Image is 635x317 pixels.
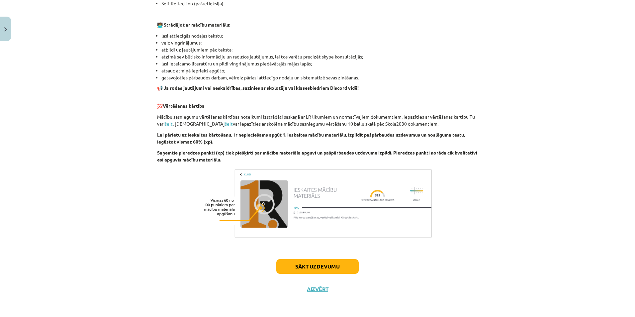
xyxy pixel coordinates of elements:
li: veic vingrinājumus; [161,39,478,46]
li: gatavojoties pārbaudes darbam, vēlreiz pārlasi attiecīgo nodaļu un sistematizē savas zināšanas. [161,74,478,81]
p: 💯 [157,95,478,109]
button: Sākt uzdevumu [276,259,359,274]
b: Saņemtie pieredzes punkti (xp) tiek piešķirti par mācību materiāla apguvi un pašpārbaudes uzdevum... [157,150,477,162]
button: Aizvērt [305,286,330,292]
li: lasi ieteicamo literatūru un pildi vingrinājumus piedāvātajās mājas lapās; [161,60,478,67]
strong: 📢 Ja rodas jautājumi vai neskaidrības, sazinies ar skolotāju vai klasesbiedriem Discord vidē! [157,85,359,91]
img: icon-close-lesson-0947bae3869378f0d4975bcd49f059093ad1ed9edebbc8119c70593378902aed.svg [4,27,7,32]
b: Vērtēšanas kārtība [163,103,205,109]
b: Lai pārietu uz ieskaites kārtošanu, ir nepieciešams apgūt 1. ieskaites mācību materiālu, izpildīt... [157,132,465,145]
li: atbildi uz jautājumiem pēc teksta; [161,46,478,53]
a: šeit [225,121,233,127]
a: šeit [165,121,173,127]
p: Mācību sasniegumu vērtēšanas kārtības noteikumi izstrādāti saskaņā ar LR likumiem un normatīvajie... [157,113,478,127]
li: lasi attiecīgās nodaļas tekstu; [161,32,478,39]
strong: 🧑‍💻 Strādājot ar mācību materiālu: [157,22,230,28]
li: atsauc atmiņā iepriekš apgūto; [161,67,478,74]
li: atzīmē sev būtisko informāciju un radušos jautājumus, lai tos varētu precizēt skype konsultācijās; [161,53,478,60]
